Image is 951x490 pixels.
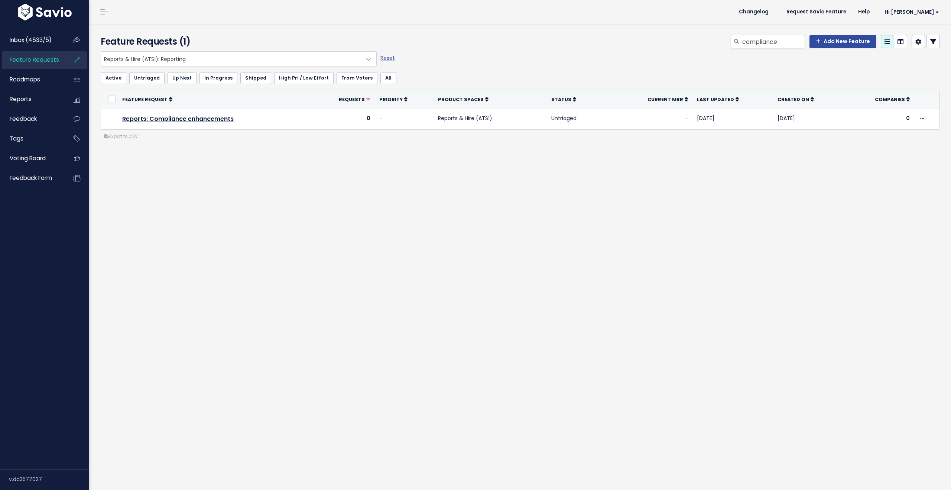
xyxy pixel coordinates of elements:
[199,72,237,84] a: In Progress
[2,130,62,147] a: Tags
[379,115,382,122] a: -
[875,96,905,103] span: Companies
[551,96,571,103] span: Status
[697,96,739,103] a: Last Updated
[852,6,876,17] a: Help
[10,174,52,182] span: Feedback form
[2,51,62,68] a: Feature Requests
[741,35,805,48] input: Search features...
[875,96,910,103] a: Companies
[551,96,576,103] a: Status
[9,470,89,489] div: v.dd3577027
[122,96,172,103] a: Feature Request
[337,72,377,84] a: From Voters
[692,109,773,129] td: [DATE]
[168,72,197,84] a: Up Next
[778,96,814,103] a: Created On
[778,96,809,103] span: Created On
[10,95,32,103] span: Reports
[10,56,59,64] span: Feature Requests
[647,96,688,103] a: Current MRR
[10,115,37,123] span: Feedback
[697,96,734,103] span: Last Updated
[885,9,939,15] span: Hi [PERSON_NAME]
[438,115,492,122] a: Reports & Hire (ATS1)
[809,35,876,48] a: Add New Feature
[379,96,408,103] a: Priority
[438,96,489,103] a: Product Spaces
[339,96,370,103] a: Requests
[2,32,62,49] a: Inbox (4533/5)
[101,51,377,66] span: Reports & Hire (ATS1): Reporting
[10,75,40,83] span: Roadmaps
[101,35,373,48] h4: Feature Requests (1)
[122,115,234,123] a: Reports: Compliance enhancements
[379,96,403,103] span: Priority
[274,72,334,84] a: High Pri / Low Effort
[101,52,361,66] span: Reports & Hire (ATS1): Reporting
[380,54,395,62] a: Reset
[129,72,165,84] a: Untriaged
[16,4,74,20] img: logo-white.9d6f32f41409.svg
[614,109,692,129] td: -
[2,110,62,128] a: Feedback
[10,135,23,142] span: Tags
[10,36,52,44] span: Inbox (4533/5)
[101,72,940,84] ul: Filter feature requests
[2,170,62,187] a: Feedback form
[380,72,396,84] a: All
[876,6,945,18] a: Hi [PERSON_NAME]
[339,96,365,103] span: Requests
[10,154,46,162] span: Voting Board
[647,96,683,103] span: Current MRR
[845,109,914,129] td: 0
[122,96,168,103] span: Feature Request
[2,71,62,88] a: Roadmaps
[2,150,62,167] a: Voting Board
[101,72,126,84] a: Active
[240,72,271,84] a: Shipped
[780,6,852,17] a: Request Savio Feature
[739,9,769,14] span: Changelog
[551,115,577,122] a: Untriaged
[104,133,138,139] a: Export to CSV
[438,96,484,103] span: Product Spaces
[773,109,845,129] td: [DATE]
[2,91,62,108] a: Reports
[311,109,374,129] td: 0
